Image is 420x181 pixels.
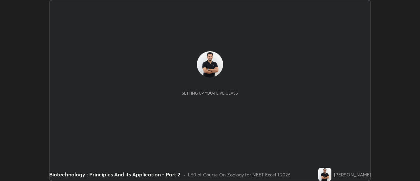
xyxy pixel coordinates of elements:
div: Biotechnology : Principles And its Application - Part 2 [49,170,180,178]
div: L60 of Course On Zoology for NEET Excel 1 2026 [188,171,290,178]
div: [PERSON_NAME] [334,171,371,178]
img: 368e1e20671c42e499edb1680cf54f70.jpg [197,51,223,78]
div: • [183,171,185,178]
img: 368e1e20671c42e499edb1680cf54f70.jpg [318,168,331,181]
div: Setting up your live class [182,91,238,96]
